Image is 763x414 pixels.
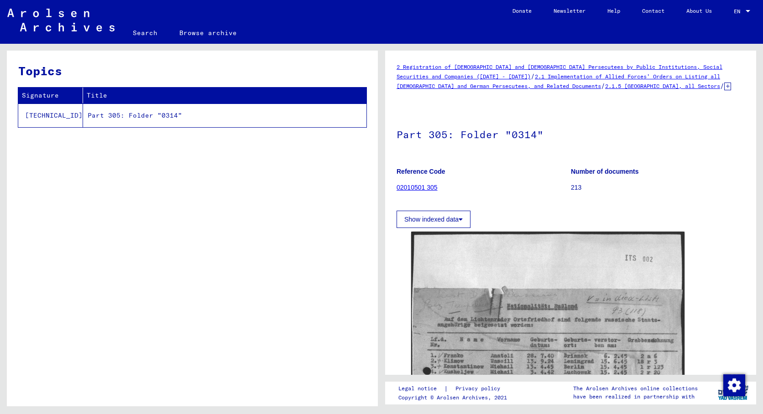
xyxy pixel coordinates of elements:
a: Browse archive [168,22,248,44]
img: Arolsen_neg.svg [7,9,115,31]
span: / [601,82,605,90]
th: Signature [18,88,83,103]
p: Copyright © Arolsen Archives, 2021 [398,393,511,402]
span: / [531,72,535,80]
a: 2.1.5 [GEOGRAPHIC_DATA], all Sectors [605,83,720,89]
th: Title [83,88,366,103]
h1: Part 305: Folder "0314" [397,114,745,154]
p: 213 [571,183,745,192]
a: Search [122,22,168,44]
div: | [398,384,511,393]
span: EN [734,8,744,15]
span: / [720,82,724,90]
td: [TECHNICAL_ID] [18,103,83,127]
a: Legal notice [398,384,444,393]
h3: Topics [18,62,366,80]
a: Privacy policy [448,384,511,393]
p: have been realized in partnership with [573,393,698,401]
b: Number of documents [571,168,639,175]
a: 2.1 Implementation of Allied Forces’ Orders on Listing all [DEMOGRAPHIC_DATA] and German Persecut... [397,73,720,89]
img: yv_logo.png [716,381,750,404]
button: Show indexed data [397,211,470,228]
b: Reference Code [397,168,445,175]
p: The Arolsen Archives online collections [573,384,698,393]
a: 02010501 305 [397,184,438,191]
a: 2 Registration of [DEMOGRAPHIC_DATA] and [DEMOGRAPHIC_DATA] Persecutees by Public Institutions, S... [397,63,722,80]
img: Change consent [723,374,745,396]
td: Part 305: Folder "0314" [83,103,366,127]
